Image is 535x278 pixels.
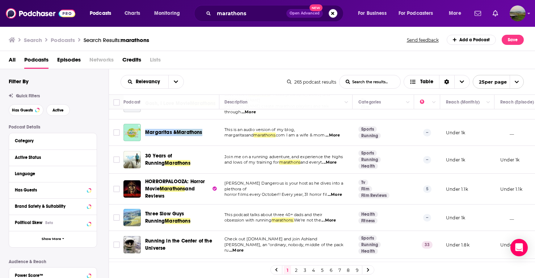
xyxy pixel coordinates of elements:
a: Health [358,248,378,254]
p: Under 323 [500,242,523,248]
button: Has Guests [15,185,91,194]
a: Fitness [358,218,378,224]
span: Toggle select row [113,241,120,248]
span: Running in the Center of the Universe [145,238,212,251]
span: ...More [321,218,336,223]
button: Show More [9,231,97,247]
div: Active Status [15,155,86,160]
button: Language [15,169,91,178]
span: ...More [325,132,340,138]
p: Under 1.8k [446,242,469,248]
button: open menu [473,75,524,89]
a: Film [358,186,372,192]
span: Podcasts [90,8,111,18]
a: Sports [358,235,377,241]
span: marathons [121,37,149,43]
span: Networks [89,54,114,69]
div: Sort Direction [439,75,454,88]
p: 5 [423,185,431,193]
span: Toggle select row [113,214,120,221]
button: open menu [394,8,444,19]
a: Health [358,211,378,217]
span: horror films every October!! Every year, 31 horror fil [224,192,327,197]
a: Tv [358,180,368,185]
p: -- [423,214,431,221]
a: Add a Podcast [447,35,496,45]
span: [PERSON_NAME] create marathon playlists and talk through [224,104,329,114]
span: Charts [125,8,140,18]
a: Search Results:marathons [84,37,149,43]
button: Show profile menu [510,5,526,21]
p: -- [423,129,431,136]
button: open menu [353,8,396,19]
h2: Choose List sort [121,75,184,89]
img: HORRORPALOOZA: Horror Movie Marathons and Reviews [123,180,141,198]
button: Column Actions [404,98,412,107]
a: 30 Years of RunningMarathons [145,152,217,167]
input: Search podcasts, credits, & more... [214,8,286,19]
span: Quick Filters [16,93,40,98]
button: open menu [168,75,184,88]
div: Power Score™ [15,273,85,278]
span: [PERSON_NAME] Dangerous is your host as he dives into a plethora of [224,181,343,191]
div: Open Intercom Messenger [510,239,528,256]
a: Film Reviews [358,193,389,198]
div: Reach (Episode) [500,98,534,106]
span: This is an audio version of my blog, [224,127,295,132]
div: Description [224,98,248,106]
h2: Filter By [9,78,29,85]
a: Charts [120,8,144,19]
img: 30 Years of Running Marathons [123,151,141,168]
span: This podcast talks about three 40+ dads and their [224,212,322,217]
span: Toggle select row [113,186,120,192]
a: Three Slow Guys Running Marathons [123,209,141,226]
span: marathons. [253,132,276,138]
span: margaritasand [224,132,253,138]
a: Running [358,157,381,163]
span: marathons. [271,218,294,223]
span: and everyt [300,160,322,165]
h3: Search [24,37,42,43]
p: 33 [422,241,433,248]
p: Under 1k [500,157,519,163]
span: Three Slow Guys Running [145,211,184,224]
span: Margaritas & [145,129,177,135]
button: Active Status [15,153,91,162]
a: HORRORPALOOZA: Horror MovieMarathonsand Reviews [145,178,217,200]
span: [PERSON_NAME], an "ordinary, nobody, middle of the pack ru [224,242,344,253]
button: Column Actions [342,98,351,107]
div: Search Results: [84,37,149,43]
p: Under 1.1k [446,186,468,192]
span: Toggle select row [113,156,120,163]
button: Save [502,35,524,45]
p: Under 1k [446,130,465,136]
span: HORRORPALOOZA: Horror Movie [145,178,205,192]
div: Categories [358,98,381,106]
a: Show notifications dropdown [490,7,501,20]
span: Marathons [165,218,190,224]
span: obsession with running [224,218,271,223]
h3: Podcasts [51,37,75,43]
span: We’re not the [294,218,321,223]
span: Credits [122,54,141,69]
img: Podchaser - Follow, Share and Rate Podcasts [6,7,75,20]
div: Has Guests [15,188,85,193]
p: Audience & Reach [9,259,97,264]
button: Column Actions [430,98,438,107]
p: Podcast Details [9,125,97,130]
span: Lists [150,54,161,69]
p: Under 1k [446,215,465,221]
button: Category [15,136,91,145]
a: Running in the Center of the Universe [145,237,217,252]
span: For Podcasters [399,8,433,18]
span: 25 per page [473,76,507,88]
a: 7 [336,266,343,274]
span: New [309,4,323,11]
a: Podcasts [24,54,49,69]
span: com I am a wife & mom [276,132,325,138]
button: Active [46,104,70,116]
a: Three Slow Guys RunningMarathons [145,210,217,225]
